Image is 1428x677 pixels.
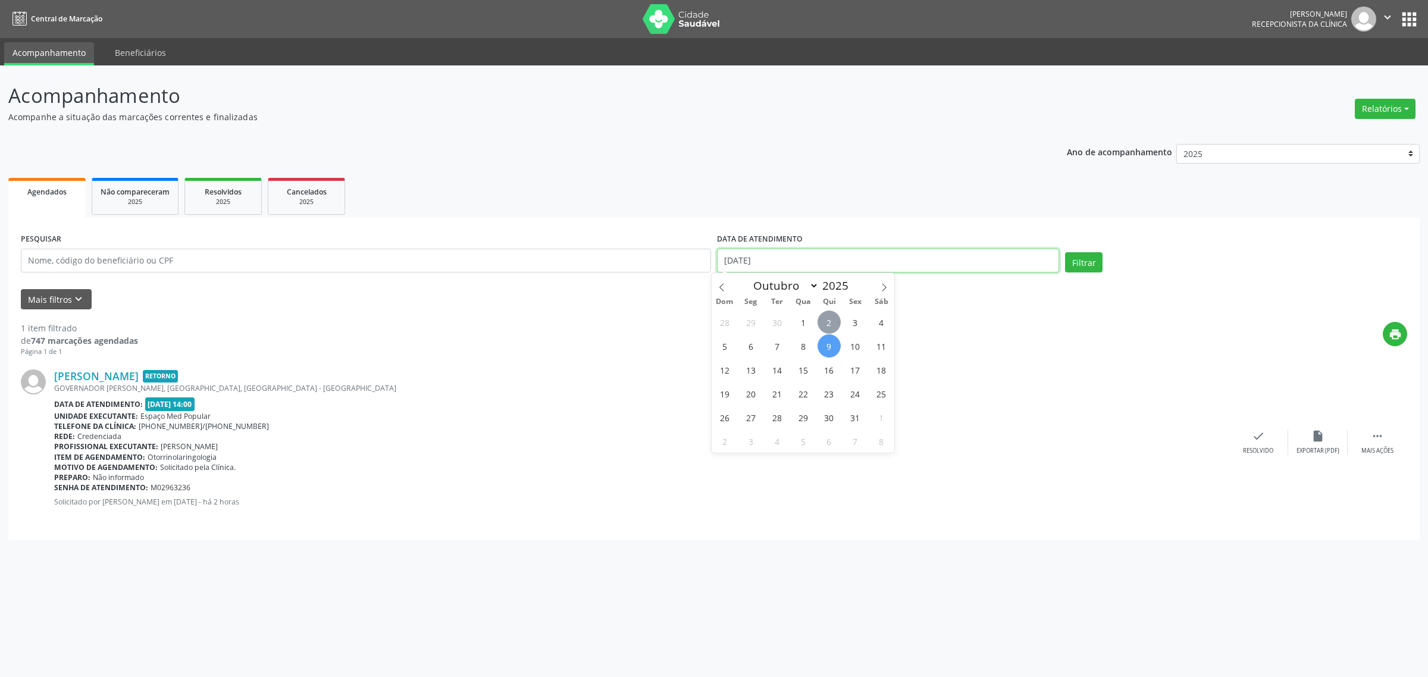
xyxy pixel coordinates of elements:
button:  [1376,7,1399,32]
span: M02963236 [151,482,190,493]
button: print [1383,322,1407,346]
input: Nome, código do beneficiário ou CPF [21,249,711,272]
input: Selecione um intervalo [717,249,1059,272]
span: Outubro 29, 2025 [791,406,815,429]
span: Qui [816,298,843,306]
b: Item de agendamento: [54,452,145,462]
span: Novembro 6, 2025 [818,430,841,453]
span: Novembro 8, 2025 [870,430,893,453]
a: Beneficiários [107,42,174,63]
span: Recepcionista da clínica [1252,19,1347,29]
span: Outubro 8, 2025 [791,334,815,358]
img: img [21,369,46,394]
b: Senha de atendimento: [54,482,148,493]
span: Credenciada [77,431,121,441]
span: Outubro 24, 2025 [844,382,867,405]
a: Acompanhamento [4,42,94,65]
button: Filtrar [1065,252,1103,272]
div: de [21,334,138,347]
strong: 747 marcações agendadas [31,335,138,346]
span: Espaço Med Popular [140,411,211,421]
i:  [1381,11,1394,24]
span: Seg [738,298,764,306]
span: Outubro 2, 2025 [818,311,841,334]
span: Outubro 26, 2025 [713,406,736,429]
div: 1 item filtrado [21,322,138,334]
p: Acompanhe a situação das marcações correntes e finalizadas [8,111,996,123]
label: DATA DE ATENDIMENTO [717,230,803,249]
div: [PERSON_NAME] [1252,9,1347,19]
div: GOVERNADOR [PERSON_NAME], [GEOGRAPHIC_DATA], [GEOGRAPHIC_DATA] - [GEOGRAPHIC_DATA] [54,383,1229,393]
span: Outubro 23, 2025 [818,382,841,405]
span: Cancelados [287,187,327,197]
span: Outubro 31, 2025 [844,406,867,429]
label: PESQUISAR [21,230,61,249]
b: Unidade executante: [54,411,138,421]
span: Não compareceram [101,187,170,197]
span: Outubro 28, 2025 [765,406,788,429]
a: [PERSON_NAME] [54,369,139,383]
b: Data de atendimento: [54,399,143,409]
span: Outubro 30, 2025 [818,406,841,429]
span: Outubro 1, 2025 [791,311,815,334]
b: Preparo: [54,472,90,482]
span: Outubro 15, 2025 [791,358,815,381]
span: Outubro 14, 2025 [765,358,788,381]
span: Otorrinolaringologia [148,452,217,462]
b: Telefone da clínica: [54,421,136,431]
span: Retorno [143,370,178,383]
span: Outubro 4, 2025 [870,311,893,334]
span: Outubro 7, 2025 [765,334,788,358]
button: Mais filtroskeyboard_arrow_down [21,289,92,310]
span: Outubro 5, 2025 [713,334,736,358]
span: Novembro 3, 2025 [739,430,762,453]
span: Qua [790,298,816,306]
span: Outubro 21, 2025 [765,382,788,405]
i: check [1252,430,1265,443]
i:  [1371,430,1384,443]
span: Outubro 17, 2025 [844,358,867,381]
div: 2025 [277,198,336,206]
span: Novembro 2, 2025 [713,430,736,453]
button: Relatórios [1355,99,1416,119]
span: Outubro 13, 2025 [739,358,762,381]
p: Acompanhamento [8,81,996,111]
span: [PERSON_NAME] [161,441,218,452]
div: 2025 [101,198,170,206]
select: Month [748,277,819,294]
button: apps [1399,9,1420,30]
span: Outubro 9, 2025 [818,334,841,358]
span: Outubro 19, 2025 [713,382,736,405]
span: Outubro 16, 2025 [818,358,841,381]
span: Agendados [27,187,67,197]
span: Setembro 28, 2025 [713,311,736,334]
span: Novembro 5, 2025 [791,430,815,453]
span: [DATE] 14:00 [145,397,195,411]
a: Central de Marcação [8,9,102,29]
span: Outubro 11, 2025 [870,334,893,358]
span: Outubro 12, 2025 [713,358,736,381]
span: Central de Marcação [31,14,102,24]
div: Página 1 de 1 [21,347,138,357]
img: img [1351,7,1376,32]
i: print [1389,328,1402,341]
p: Ano de acompanhamento [1067,144,1172,159]
span: Outubro 10, 2025 [844,334,867,358]
span: Setembro 30, 2025 [765,311,788,334]
span: Outubro 25, 2025 [870,382,893,405]
span: Novembro 7, 2025 [844,430,867,453]
span: Sáb [869,298,895,306]
span: [PHONE_NUMBER]/[PHONE_NUMBER] [139,421,269,431]
span: Novembro 1, 2025 [870,406,893,429]
b: Rede: [54,431,75,441]
span: Outubro 18, 2025 [870,358,893,381]
i: keyboard_arrow_down [72,293,85,306]
input: Year [819,278,858,293]
span: Outubro 3, 2025 [844,311,867,334]
span: Ter [764,298,790,306]
div: Exportar (PDF) [1297,447,1339,455]
span: Novembro 4, 2025 [765,430,788,453]
i: insert_drive_file [1311,430,1324,443]
p: Solicitado por [PERSON_NAME] em [DATE] - há 2 horas [54,497,1229,507]
span: Resolvidos [205,187,242,197]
